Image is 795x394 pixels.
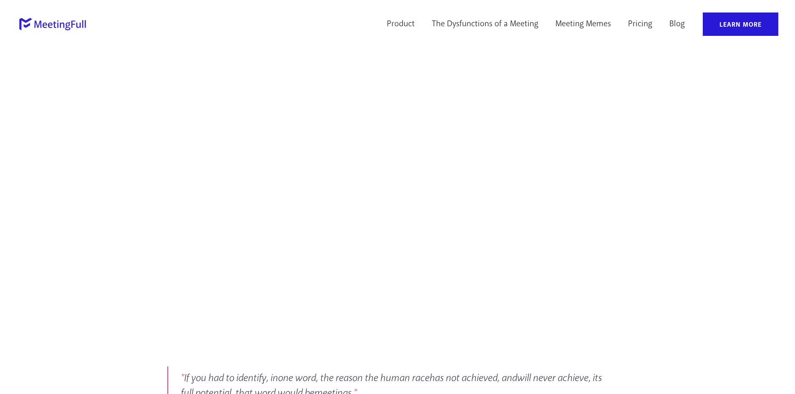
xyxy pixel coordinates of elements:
[201,130,220,160] ss-char: M
[81,130,99,160] ss-char: M
[99,130,111,160] ss-char: e
[429,371,497,385] em: has not achieved
[427,13,544,36] a: The Dysfunctions of a Meeting
[278,371,316,385] em: one word
[189,130,201,160] ss-char: E
[111,130,124,160] ss-char: e
[220,130,232,160] ss-char: E
[232,130,244,160] ss-char: S
[517,371,588,385] em: will never achieve
[381,13,420,36] a: Product
[550,13,616,36] a: Meeting Memes
[124,130,132,160] ss-char: t
[623,13,658,36] a: Pricing
[703,13,778,36] a: Learn More
[138,130,151,160] ss-char: n
[170,130,189,160] ss-char: M
[132,130,138,160] ss-char: i
[81,177,321,252] h2: Llama have more purposeful+respectful meetings? Why not drop a hint to your boss that you're hurt...
[151,130,164,160] ss-char: g
[664,13,690,36] a: Blog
